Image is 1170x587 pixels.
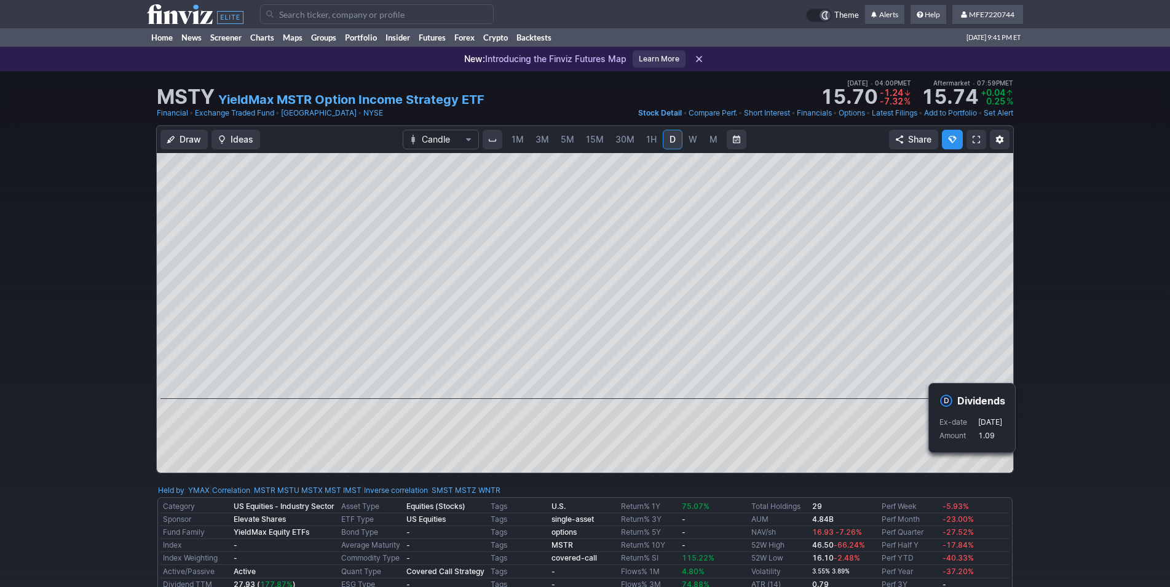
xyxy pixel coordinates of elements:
[689,108,737,117] span: Compare Perf.
[406,502,465,511] b: Equities (Stocks)
[638,108,682,117] span: Stock Detail
[834,540,865,550] span: -66.24%
[403,130,479,149] button: Chart Type
[281,107,357,119] a: [GEOGRAPHIC_DATA]
[638,107,682,119] a: Stock Detail
[551,567,555,576] b: -
[870,79,873,87] span: •
[279,28,307,47] a: Maps
[414,28,450,47] a: Futures
[234,553,237,562] b: -
[943,502,969,511] span: -5.93%
[966,28,1021,47] span: [DATE] 9:41 PM ET
[551,514,594,524] a: single-asset
[865,5,904,25] a: Alerts
[551,540,573,550] b: MSTR
[812,527,834,537] span: 16.93
[551,527,577,537] b: options
[872,108,917,117] span: Latest Filings
[488,552,549,565] td: Tags
[619,539,679,552] td: Return% 10Y
[633,50,686,68] a: Learn More
[749,513,810,526] td: AUM
[381,28,414,47] a: Insider
[561,134,574,144] span: 5M
[619,552,679,565] td: Return% SI
[488,500,549,513] td: Tags
[943,527,974,537] span: -27.52%
[277,484,299,497] a: MSTU
[682,553,714,562] span: 115.22%
[919,107,923,119] span: •
[555,130,580,149] a: 5M
[727,130,746,149] button: Range
[689,134,697,144] span: W
[836,527,862,537] span: -7.26%
[943,553,974,562] span: -40.33%
[188,484,210,497] a: YMAX
[966,130,986,149] a: Fullscreen
[479,28,512,47] a: Crypto
[488,513,549,526] td: Tags
[432,484,453,497] a: SMST
[744,107,790,119] a: Short Interest
[812,502,822,511] b: 29
[406,514,446,524] b: US Equities
[619,565,679,578] td: Flows% 1M
[683,130,703,149] a: W
[234,502,334,511] b: US Equities - Industry Sector
[943,540,974,550] span: -17.84%
[275,107,280,119] span: •
[866,107,871,119] span: •
[234,540,237,550] b: -
[879,565,940,578] td: Perf Year
[610,130,640,149] a: 30M
[234,527,309,537] b: YieldMax Equity ETFs
[147,28,177,47] a: Home
[689,107,737,119] a: Compare Perf.
[339,539,404,552] td: Average Maturity
[362,484,500,497] div: | :
[339,526,404,539] td: Bond Type
[450,28,479,47] a: Forex
[879,500,940,513] td: Perf Week
[189,107,194,119] span: •
[619,526,679,539] td: Return% 5Y
[180,133,201,146] span: Draw
[195,107,274,119] a: Exchange Traded Fund
[301,484,323,497] a: MSTX
[812,514,834,524] b: 4.84B
[978,107,982,119] span: •
[1006,96,1013,106] span: %
[343,484,362,497] a: IMST
[682,527,686,537] b: -
[406,567,484,576] b: Covered Call Strategy
[812,540,865,550] b: 46.50
[738,107,743,119] span: •
[670,134,676,144] span: D
[231,133,253,146] span: Ideas
[812,568,850,575] small: 3.55% 3.89%
[551,553,597,562] a: covered-call
[646,134,657,144] span: 1H
[872,107,917,119] a: Latest Filings
[924,107,977,119] a: Add to Portfolio
[260,4,494,24] input: Search
[984,107,1013,119] a: Set Alert
[464,53,485,64] span: New:
[879,526,940,539] td: Perf Quarter
[234,567,256,576] b: Active
[797,107,832,119] a: Financials
[943,514,974,524] span: -23.00%
[749,539,810,552] td: 52W High
[978,430,1002,442] p: 1.09
[939,416,977,428] p: Ex-date
[986,96,1005,106] span: 0.25
[812,553,860,562] b: 16.10
[619,513,679,526] td: Return% 3Y
[177,28,206,47] a: News
[536,134,549,144] span: 3M
[206,28,246,47] a: Screener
